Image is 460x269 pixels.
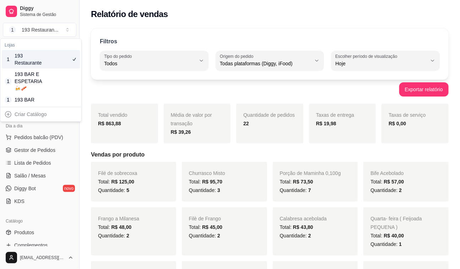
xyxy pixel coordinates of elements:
[189,233,220,238] span: Quantidade:
[5,56,12,63] span: 1
[91,9,168,20] h2: Relatório de vendas
[14,242,48,249] span: Complementos
[370,170,404,176] span: Bife Acebolado
[370,179,404,185] span: Total:
[370,233,404,238] span: Total:
[91,150,449,159] h5: Vendas por produto
[370,241,402,247] span: Quantidade:
[384,179,404,185] span: R$ 57,00
[243,121,249,126] strong: 22
[171,112,212,126] span: Média de valor por transação
[3,120,76,132] div: Dia a dia
[0,107,81,121] div: Suggestions
[3,249,76,266] button: [EMAIL_ADDRESS][DOMAIN_NAME]
[2,40,80,50] div: Lojas
[370,216,422,230] span: Quarta- feira ( Feijoada PEQUENA )
[5,96,12,103] span: 1
[335,60,427,67] span: Hoje
[399,82,449,97] button: Exportar relatório
[280,179,313,185] span: Total:
[98,179,134,185] span: Total:
[220,53,256,59] label: Origem do pedido
[293,179,313,185] span: R$ 73,50
[280,187,311,193] span: Quantidade:
[15,71,47,92] div: 193 BAR E ESPETARIA🍻🥓
[316,121,336,126] strong: R$ 19,98
[370,187,402,193] span: Quantidade:
[3,3,76,20] a: DiggySistema de Gestão
[111,179,134,185] span: R$ 125,00
[189,187,220,193] span: Quantidade:
[3,227,76,238] a: Produtos
[384,233,404,238] span: R$ 40,00
[3,132,76,143] button: Pedidos balcão (PDV)
[5,78,12,85] span: 1
[243,112,295,118] span: Quantidade de pedidos
[14,134,63,141] span: Pedidos balcão (PDV)
[3,183,76,194] a: Diggy Botnovo
[0,39,81,107] div: Suggestions
[14,172,46,179] span: Salão / Mesas
[189,216,221,221] span: Filè de Frango
[280,224,313,230] span: Total:
[3,196,76,207] a: KDS
[14,198,25,205] span: KDS
[331,51,440,71] button: Escolher período de visualizaçãoHoje
[399,187,402,193] span: 2
[111,224,131,230] span: R$ 48,00
[3,240,76,251] a: Complementos
[98,121,121,126] strong: R$ 863,88
[280,233,311,238] span: Quantidade:
[3,157,76,169] a: Lista de Pedidos
[3,23,76,37] button: Select a team
[3,170,76,181] a: Salão / Mesas
[100,51,209,71] button: Tipo do pedidoTodos
[217,187,220,193] span: 3
[126,233,129,238] span: 2
[3,215,76,227] div: Catálogo
[20,12,74,17] span: Sistema de Gestão
[22,26,59,33] div: 193 Restauran ...
[14,229,34,236] span: Produtos
[98,170,137,176] span: Filé de sobrecoxa
[189,179,222,185] span: Total:
[202,224,222,230] span: R$ 45,00
[389,121,406,126] strong: R$ 0,00
[335,53,400,59] label: Escolher período de visualização
[126,187,129,193] span: 5
[220,60,312,67] span: Todas plataformas (Diggy, iFood)
[9,26,16,33] span: 1
[316,112,354,118] span: Taxas de entrega
[14,159,51,166] span: Lista de Pedidos
[20,255,65,260] span: [EMAIL_ADDRESS][DOMAIN_NAME]
[399,241,402,247] span: 1
[202,179,222,185] span: R$ 95,70
[98,233,129,238] span: Quantidade:
[15,52,47,66] div: 193 Restaurante
[389,112,426,118] span: Taxas de serviço
[3,144,76,156] a: Gestor de Pedidos
[14,147,55,154] span: Gestor de Pedidos
[98,224,131,230] span: Total:
[15,96,47,103] div: 193 BAR
[98,112,128,118] span: Total vendido
[98,187,129,193] span: Quantidade:
[104,60,196,67] span: Todos
[280,216,327,221] span: Calabresa acebolada
[216,51,324,71] button: Origem do pedidoTodas plataformas (Diggy, iFood)
[171,129,191,135] strong: R$ 39,26
[189,224,222,230] span: Total:
[104,53,134,59] label: Tipo do pedido
[100,37,117,46] p: Filtros
[98,216,139,221] span: Frango a Milanesa
[217,233,220,238] span: 2
[280,170,341,176] span: Porção de Maminha 0,100g
[20,5,74,12] span: Diggy
[14,185,36,192] span: Diggy Bot
[189,170,225,176] span: Churrasco Misto
[308,233,311,238] span: 2
[293,224,313,230] span: R$ 43,80
[308,187,311,193] span: 7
